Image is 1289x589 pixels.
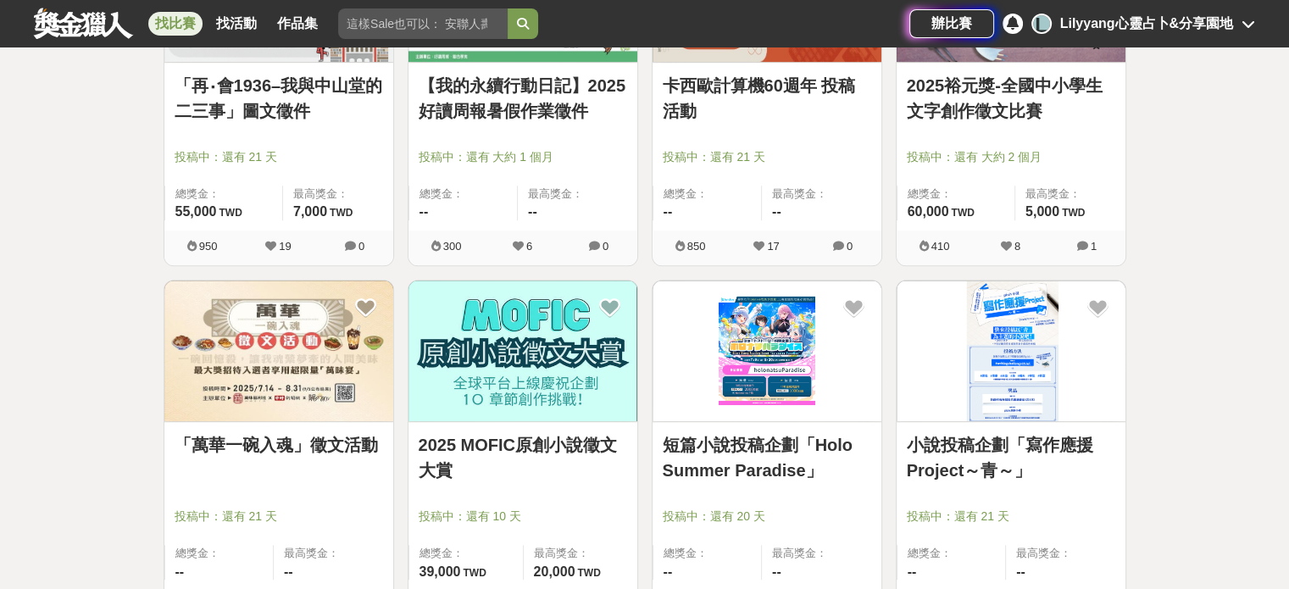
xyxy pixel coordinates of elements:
span: 0 [847,240,853,253]
span: TWD [577,567,600,579]
span: -- [664,564,673,579]
span: 0 [603,240,608,253]
img: Cover Image [897,281,1125,422]
span: -- [528,204,537,219]
span: 投稿中：還有 21 天 [175,148,383,166]
span: 投稿中：還有 21 天 [907,508,1115,525]
span: -- [772,204,781,219]
span: -- [908,564,917,579]
a: 辦比賽 [909,9,994,38]
span: 最高獎金： [528,186,627,203]
a: Cover Image [897,281,1125,423]
span: 55,000 [175,204,217,219]
a: 2025 MOFIC原創小說徵文大賞 [419,432,627,483]
span: 最高獎金： [1025,186,1115,203]
span: 投稿中：還有 10 天 [419,508,627,525]
span: 最高獎金： [534,545,627,562]
span: TWD [951,207,974,219]
div: L [1031,14,1052,34]
span: 5,000 [1025,204,1059,219]
a: 短篇小說投稿企劃「Holo Summer Paradise」 [663,432,871,483]
span: 850 [687,240,706,253]
span: 6 [526,240,532,253]
span: TWD [330,207,353,219]
span: 7,000 [293,204,327,219]
span: 950 [199,240,218,253]
span: 17 [767,240,779,253]
span: -- [175,564,185,579]
span: 最高獎金： [1016,545,1115,562]
a: 找活動 [209,12,264,36]
span: 39,000 [419,564,461,579]
a: 小說投稿企劃「寫作應援Project～青～」 [907,432,1115,483]
span: 總獎金： [175,545,264,562]
span: 投稿中：還有 大約 1 個月 [419,148,627,166]
img: Cover Image [408,281,637,422]
a: Cover Image [653,281,881,423]
span: 投稿中：還有 20 天 [663,508,871,525]
a: 找比賽 [148,12,203,36]
span: 19 [279,240,291,253]
span: 投稿中：還有 21 天 [175,508,383,525]
span: 20,000 [534,564,575,579]
span: 總獎金： [908,186,1004,203]
span: 投稿中：還有 大約 2 個月 [907,148,1115,166]
span: 410 [931,240,950,253]
span: 總獎金： [175,186,272,203]
span: -- [1016,564,1025,579]
span: 300 [443,240,462,253]
span: 總獎金： [908,545,996,562]
span: 投稿中：還有 21 天 [663,148,871,166]
a: 「萬華一碗入魂」徵文活動 [175,432,383,458]
img: Cover Image [164,281,393,422]
span: 最高獎金： [772,186,871,203]
span: 總獎金： [664,186,752,203]
span: 最高獎金： [284,545,383,562]
span: TWD [1062,207,1085,219]
span: 總獎金： [664,545,752,562]
span: TWD [463,567,486,579]
a: 卡西歐計算機60週年 投稿活動 [663,73,871,124]
div: Lilyyang心靈占卜&分享園地 [1060,14,1233,34]
span: 60,000 [908,204,949,219]
input: 這樣Sale也可以： 安聯人壽創意銷售法募集 [338,8,508,39]
span: 0 [358,240,364,253]
a: Cover Image [164,281,393,423]
span: 總獎金： [419,545,513,562]
a: 「再‧會1936–我與中山堂的二三事」圖文徵件 [175,73,383,124]
a: Cover Image [408,281,637,423]
span: 最高獎金： [293,186,383,203]
img: Cover Image [653,281,881,422]
a: 2025裕元獎-全國中小學生文字創作徵文比賽 [907,73,1115,124]
a: 作品集 [270,12,325,36]
span: -- [664,204,673,219]
span: 8 [1014,240,1020,253]
span: 最高獎金： [772,545,871,562]
span: 總獎金： [419,186,508,203]
span: 1 [1091,240,1097,253]
span: -- [419,204,429,219]
span: TWD [219,207,242,219]
a: 【我的永續行動日記】2025好讀周報暑假作業徵件 [419,73,627,124]
span: -- [284,564,293,579]
span: -- [772,564,781,579]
